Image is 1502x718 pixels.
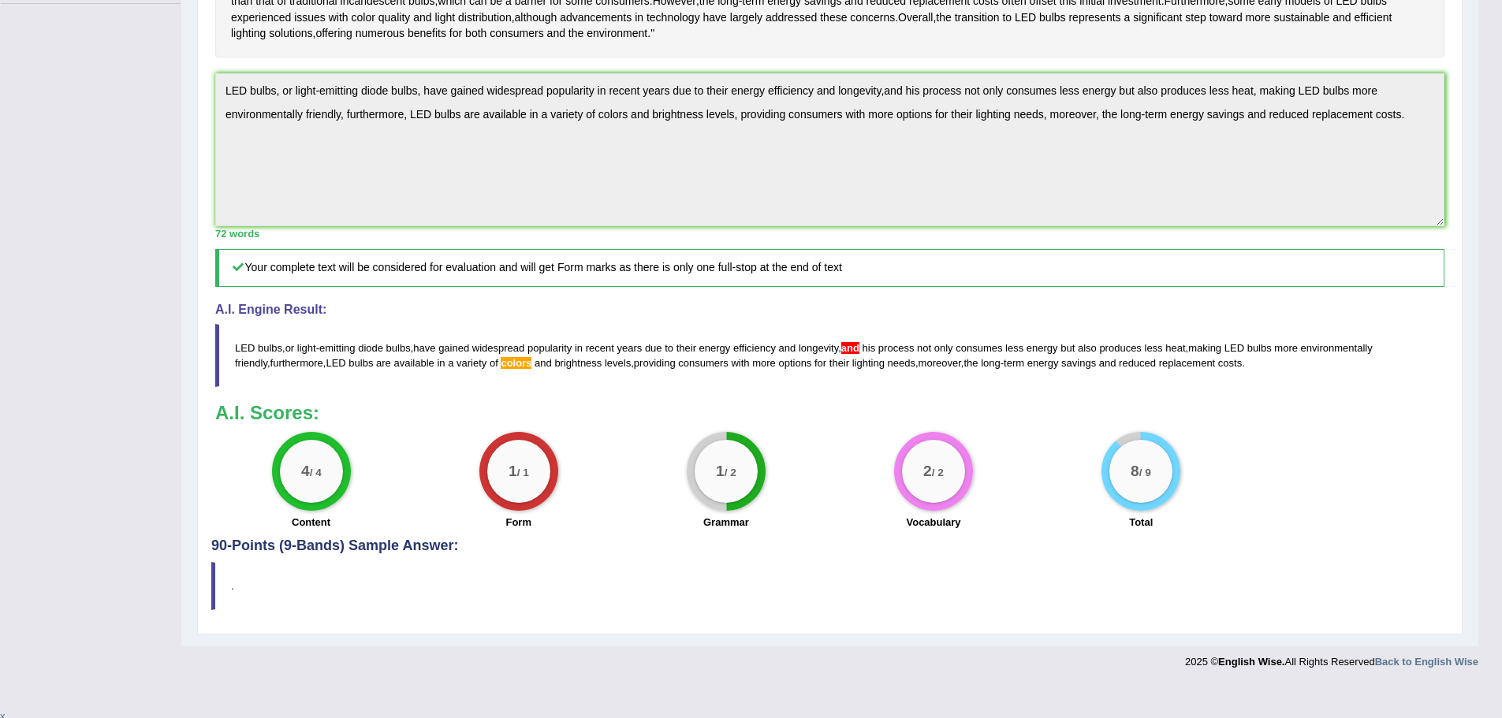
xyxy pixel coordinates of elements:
span: providing [634,357,676,369]
big: 2 [923,463,932,480]
span: process [878,342,915,354]
strong: English Wise. [1218,656,1284,668]
span: in [437,357,445,369]
span: efficiency [733,342,776,354]
span: friendly [235,357,267,369]
span: Click to see word definition [730,9,762,26]
span: a [448,357,453,369]
span: their [676,342,696,354]
span: reduced [1119,357,1156,369]
span: options [778,357,811,369]
span: levels [605,357,631,369]
span: energy [1027,342,1058,354]
span: Click to see word definition [1124,9,1130,26]
span: energy [699,342,731,354]
span: Click to see word definition [490,25,543,42]
label: Grammar [703,515,749,530]
span: heat [1165,342,1185,354]
span: his [863,342,876,354]
span: Click to see word definition [568,25,583,42]
span: longevity [799,342,838,354]
span: replacement [1159,357,1216,369]
span: Click to see word definition [1185,9,1206,26]
small: / 9 [1139,467,1151,478]
span: less [1145,342,1163,354]
big: 1 [716,463,725,480]
span: Click to see word definition [294,9,326,26]
big: 8 [1131,463,1139,480]
span: Put a space after the comma. (did you mean: , and) [841,342,859,354]
span: of [490,357,498,369]
span: Click to see word definition [703,9,727,26]
span: Click to see word definition [635,9,643,26]
span: are [376,357,391,369]
span: LED [326,357,345,369]
span: Click to see word definition [898,9,933,26]
span: bulbs [258,342,282,354]
span: available [393,357,434,369]
span: bulbs [348,357,373,369]
span: and [779,342,796,354]
span: with [731,357,749,369]
small: / 2 [725,467,736,478]
big: 1 [509,463,517,480]
span: years [617,342,642,354]
span: more [752,357,776,369]
span: not [917,342,931,354]
span: Click to see word definition [1039,9,1065,26]
span: Click to see word definition [766,9,817,26]
span: the [963,357,978,369]
span: Click to see word definition [413,9,431,26]
span: term [1004,357,1024,369]
span: long [981,357,1001,369]
span: only [934,342,953,354]
span: energy [1027,357,1059,369]
span: Click to see word definition [820,9,847,26]
span: Click to see word definition [1002,9,1012,26]
span: Click to see word definition [515,9,557,26]
span: Click to see word definition [1332,9,1351,26]
span: consumes [956,342,1002,354]
span: savings [1061,357,1096,369]
span: LED [235,342,255,354]
span: moreover [919,357,961,369]
span: Click to see word definition [458,9,512,26]
big: 4 [301,463,310,480]
span: costs [1218,357,1242,369]
span: Put a space after the comma. (did you mean: , and) [838,342,841,354]
span: Click to see word definition [1015,9,1036,26]
span: Click to see word definition [936,9,951,26]
span: and [535,357,552,369]
label: Total [1129,515,1153,530]
small: / 2 [932,467,944,478]
span: light [297,342,316,354]
blockquote: . [211,562,1448,610]
label: Vocabulary [906,515,960,530]
span: Click to see word definition [1273,9,1329,26]
span: Click to see word definition [955,9,1000,26]
span: environmentally [1301,342,1373,354]
span: consumers [678,357,729,369]
span: Click to see word definition [449,25,462,42]
span: widespread [472,342,525,354]
span: making [1188,342,1221,354]
span: Possible spelling mistake. ‘colors’ is American English. (did you mean: colours) [501,357,531,369]
span: due [645,342,662,354]
span: variety [457,357,486,369]
span: Click to see word definition [465,25,486,42]
b: A.I. Scores: [215,402,319,423]
span: to [665,342,673,354]
span: their [829,357,849,369]
span: Click to see word definition [587,25,647,42]
span: but [1060,342,1075,354]
span: more [1274,342,1298,354]
span: LED [1224,342,1244,354]
span: less [1005,342,1023,354]
span: Click to see word definition [850,9,895,26]
blockquote: , - , , , , , , , - . [215,324,1444,387]
span: popularity [527,342,572,354]
span: bulbs [1247,342,1272,354]
span: Click to see word definition [647,9,700,26]
span: brightness [554,357,602,369]
span: also [1078,342,1097,354]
